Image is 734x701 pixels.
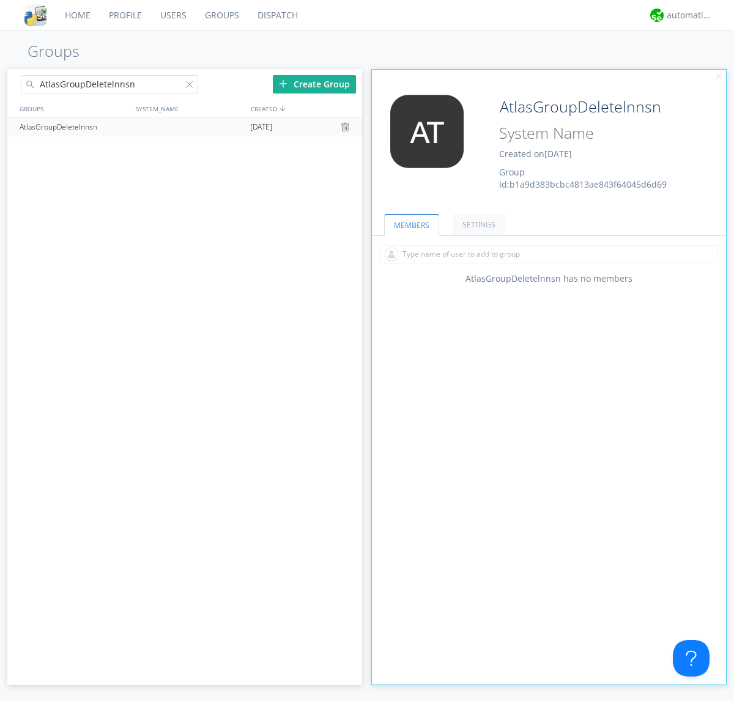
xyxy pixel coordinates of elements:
div: SYSTEM_NAME [133,100,248,117]
span: [DATE] [250,118,272,136]
img: d2d01cd9b4174d08988066c6d424eccd [650,9,664,22]
span: Created on [499,148,572,160]
iframe: Toggle Customer Support [673,640,710,677]
img: cddb5a64eb264b2086981ab96f4c1ba7 [24,4,46,26]
span: [DATE] [544,148,572,160]
input: System Name [495,122,692,145]
div: AtlasGroupDeletelnnsn [17,118,131,136]
input: Group Name [495,95,692,119]
span: Group Id: b1a9d383bcbc4813ae843f64045d6d69 [499,166,667,190]
img: cancel.svg [714,73,723,81]
img: 373638.png [381,95,473,168]
a: MEMBERS [384,214,439,236]
div: GROUPS [17,100,130,117]
div: CREATED [248,100,363,117]
a: AtlasGroupDeletelnnsn[DATE] [7,118,362,136]
div: Create Group [273,75,356,94]
input: Type name of user to add to group [380,245,717,263]
a: SETTINGS [453,214,505,235]
div: automation+atlas [667,9,713,21]
div: AtlasGroupDeletelnnsn has no members [372,273,727,285]
input: Search groups [21,75,198,94]
img: plus.svg [279,79,287,88]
